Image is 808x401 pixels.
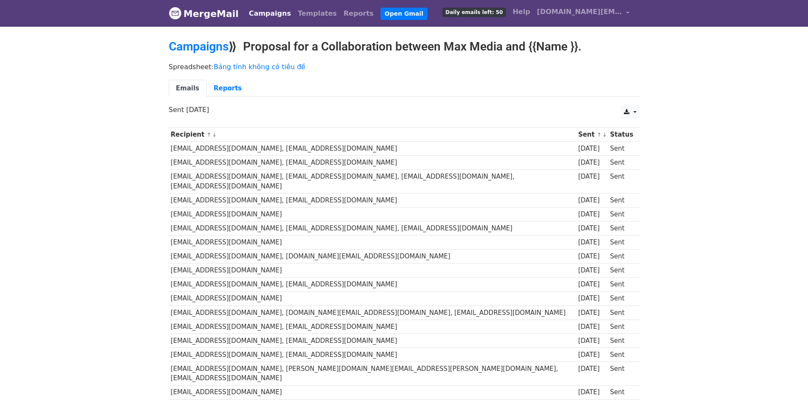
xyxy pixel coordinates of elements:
td: [EMAIL_ADDRESS][DOMAIN_NAME], [EMAIL_ADDRESS][DOMAIN_NAME] [169,334,576,348]
td: [EMAIL_ADDRESS][DOMAIN_NAME] [169,385,576,399]
td: [EMAIL_ADDRESS][DOMAIN_NAME] [169,264,576,278]
td: [EMAIL_ADDRESS][DOMAIN_NAME], [EMAIL_ADDRESS][DOMAIN_NAME] [169,320,576,334]
td: Sent [608,170,635,193]
td: Sent [608,348,635,362]
td: Sent [608,306,635,320]
div: [DATE] [578,238,606,247]
td: [EMAIL_ADDRESS][DOMAIN_NAME] [169,236,576,250]
a: Help [509,3,534,20]
a: Campaigns [246,5,294,22]
div: [DATE] [578,210,606,219]
a: Templates [294,5,340,22]
div: [DATE] [578,252,606,261]
p: Sent [DATE] [169,105,640,114]
a: Daily emails left: 50 [439,3,509,20]
td: Sent [608,193,635,207]
td: [EMAIL_ADDRESS][DOMAIN_NAME], [EMAIL_ADDRESS][DOMAIN_NAME], [EMAIL_ADDRESS][DOMAIN_NAME], [EMAIL_... [169,170,576,193]
a: Emails [169,80,207,97]
td: Sent [608,236,635,250]
div: [DATE] [578,308,606,318]
th: Sent [576,128,608,142]
td: Sent [608,222,635,236]
a: [DOMAIN_NAME][EMAIL_ADDRESS][DOMAIN_NAME] [534,3,633,23]
div: [DATE] [578,280,606,289]
span: Daily emails left: 50 [442,8,506,17]
div: [DATE] [578,266,606,275]
a: MergeMail [169,5,239,22]
td: Sent [608,156,635,170]
a: Reports [340,5,377,22]
td: Sent [608,362,635,386]
div: [DATE] [578,144,606,154]
td: [EMAIL_ADDRESS][DOMAIN_NAME], [EMAIL_ADDRESS][DOMAIN_NAME] [169,278,576,292]
div: [DATE] [578,294,606,303]
td: [EMAIL_ADDRESS][DOMAIN_NAME], [EMAIL_ADDRESS][DOMAIN_NAME] [169,156,576,170]
div: [DATE] [578,196,606,205]
td: Sent [608,385,635,399]
td: [EMAIL_ADDRESS][DOMAIN_NAME] [169,292,576,306]
td: Sent [608,292,635,306]
a: ↑ [207,132,211,138]
td: [EMAIL_ADDRESS][DOMAIN_NAME], [DOMAIN_NAME][EMAIL_ADDRESS][DOMAIN_NAME] [169,250,576,264]
td: Sent [608,250,635,264]
h2: ⟫ Proposal for a Collaboration between Max Media and {{Name }}. [169,39,640,54]
td: Sent [608,278,635,292]
a: ↓ [602,132,607,138]
td: Sent [608,208,635,222]
td: [EMAIL_ADDRESS][DOMAIN_NAME], [EMAIL_ADDRESS][DOMAIN_NAME] [169,348,576,362]
div: [DATE] [578,158,606,168]
a: Open Gmail [380,8,428,20]
td: [EMAIL_ADDRESS][DOMAIN_NAME] [169,208,576,222]
span: [DOMAIN_NAME][EMAIL_ADDRESS][DOMAIN_NAME] [537,7,622,17]
td: [EMAIL_ADDRESS][DOMAIN_NAME], [EMAIL_ADDRESS][DOMAIN_NAME], [EMAIL_ADDRESS][DOMAIN_NAME] [169,222,576,236]
a: Bảng tính không có tiêu đề [214,63,305,71]
th: Recipient [169,128,576,142]
td: [EMAIL_ADDRESS][DOMAIN_NAME], [PERSON_NAME][DOMAIN_NAME][EMAIL_ADDRESS][PERSON_NAME][DOMAIN_NAME]... [169,362,576,386]
a: ↑ [597,132,601,138]
div: [DATE] [578,172,606,182]
td: Sent [608,142,635,156]
th: Status [608,128,635,142]
div: [DATE] [578,387,606,397]
a: ↓ [212,132,217,138]
div: [DATE] [578,322,606,332]
div: [DATE] [578,364,606,374]
td: Sent [608,264,635,278]
p: Spreadsheet: [169,62,640,71]
td: Sent [608,320,635,334]
td: [EMAIL_ADDRESS][DOMAIN_NAME], [EMAIL_ADDRESS][DOMAIN_NAME] [169,142,576,156]
a: Campaigns [169,39,229,53]
div: [DATE] [578,336,606,346]
a: Reports [207,80,249,97]
img: MergeMail logo [169,7,182,20]
td: [EMAIL_ADDRESS][DOMAIN_NAME], [EMAIL_ADDRESS][DOMAIN_NAME] [169,193,576,207]
div: [DATE] [578,350,606,360]
td: [EMAIL_ADDRESS][DOMAIN_NAME], [DOMAIN_NAME][EMAIL_ADDRESS][DOMAIN_NAME], [EMAIL_ADDRESS][DOMAIN_N... [169,306,576,320]
td: Sent [608,334,635,348]
div: [DATE] [578,224,606,233]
